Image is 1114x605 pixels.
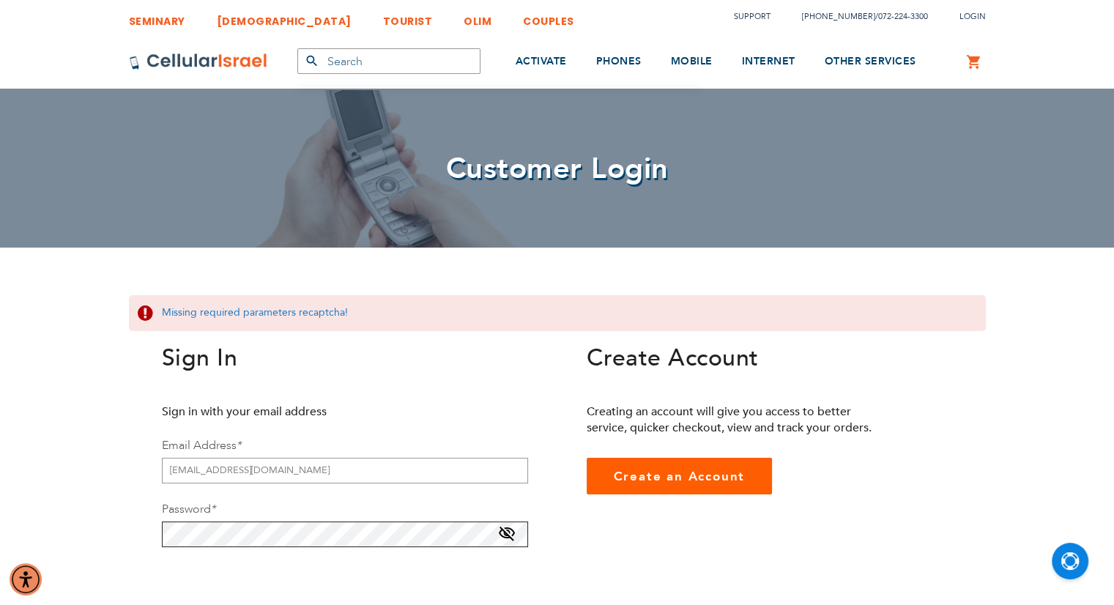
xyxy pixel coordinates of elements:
a: INTERNET [742,34,795,89]
span: INTERNET [742,54,795,68]
label: Password [162,501,216,517]
div: Missing required parameters recaptcha! [129,295,986,331]
span: OTHER SERVICES [825,54,916,68]
a: [PHONE_NUMBER] [802,11,875,22]
p: Sign in with your email address [162,404,458,420]
li: / [787,6,928,27]
span: Login [959,11,986,22]
a: PHONES [596,34,642,89]
a: 072-224-3300 [878,11,928,22]
p: Creating an account will give you access to better service, quicker checkout, view and track your... [587,404,883,436]
a: OTHER SERVICES [825,34,916,89]
span: Create Account [587,342,759,374]
input: Email [162,458,528,483]
span: ACTIVATE [516,54,567,68]
a: Create an Account [587,458,773,494]
a: [DEMOGRAPHIC_DATA] [217,4,352,31]
span: PHONES [596,54,642,68]
a: MOBILE [671,34,713,89]
a: COUPLES [523,4,574,31]
a: SEMINARY [129,4,185,31]
div: Accessibility Menu [10,563,42,595]
a: OLIM [464,4,491,31]
a: TOURIST [383,4,433,31]
span: MOBILE [671,54,713,68]
a: Support [734,11,770,22]
span: Customer Login [446,149,669,189]
img: Cellular Israel Logo [129,53,268,70]
span: Sign In [162,342,238,374]
a: ACTIVATE [516,34,567,89]
span: Create an Account [614,468,746,485]
input: Search [297,48,480,74]
label: Email Address [162,437,242,453]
